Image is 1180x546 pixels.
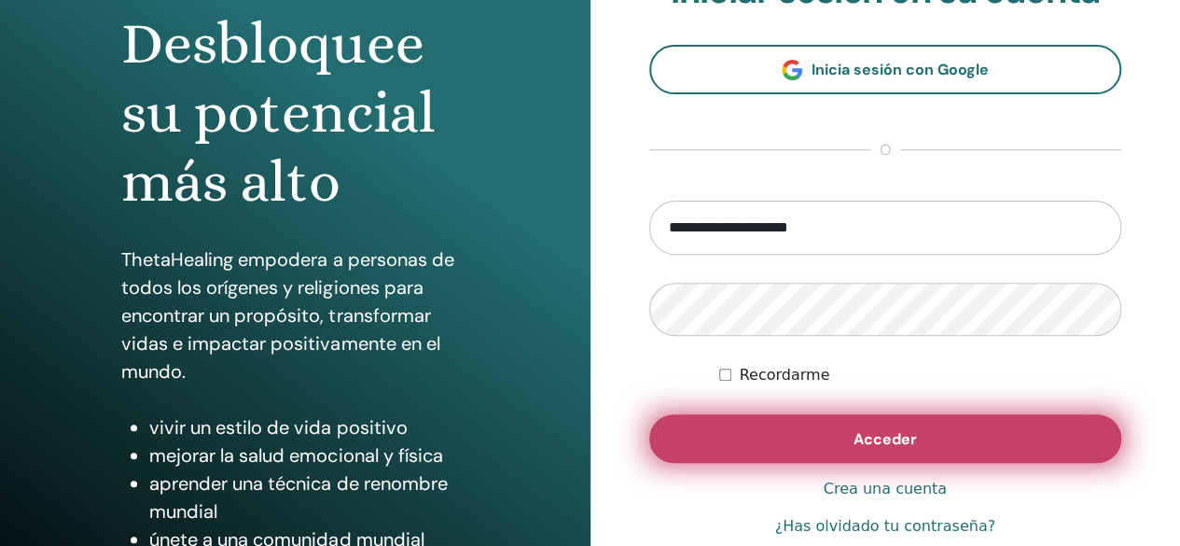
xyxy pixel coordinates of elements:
span: Acceder [854,429,917,449]
div: Mantenerme autenticado indefinidamente o hasta cerrar la sesión manualmente [719,364,1121,386]
span: Inicia sesión con Google [812,60,989,79]
a: ¿Has olvidado tu contraseña? [775,515,995,538]
h1: Desbloquee su potencial más alto [121,9,468,217]
a: Inicia sesión con Google [649,45,1122,94]
button: Acceder [649,414,1122,463]
span: o [870,139,900,161]
li: mejorar la salud emocional y física [149,441,468,469]
a: Crea una cuenta [824,478,947,500]
li: vivir un estilo de vida positivo [149,413,468,441]
li: aprender una técnica de renombre mundial [149,469,468,525]
label: Recordarme [739,364,829,386]
p: ThetaHealing empodera a personas de todos los orígenes y religiones para encontrar un propósito, ... [121,245,468,385]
